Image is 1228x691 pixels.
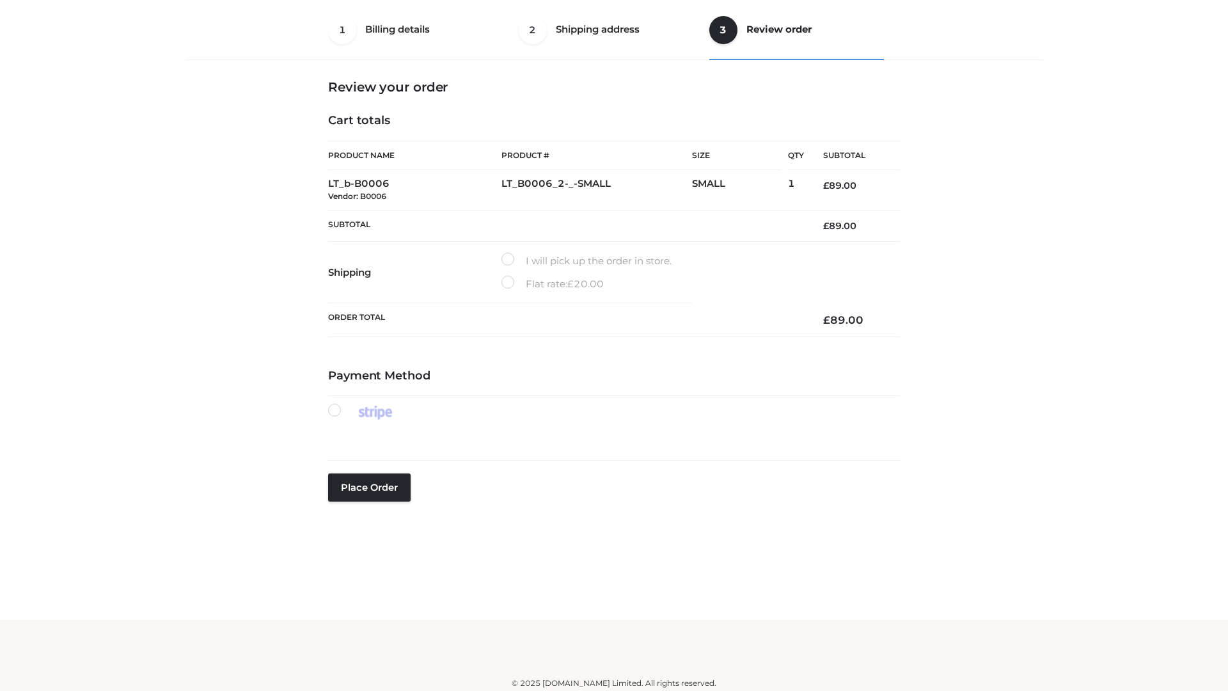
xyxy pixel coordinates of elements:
bdi: 89.00 [823,220,856,232]
th: Order Total [328,303,804,337]
td: LT_B0006_2-_-SMALL [501,170,692,210]
label: Flat rate: [501,276,604,292]
bdi: 89.00 [823,180,856,191]
h4: Payment Method [328,369,900,383]
th: Subtotal [804,141,900,170]
h4: Cart totals [328,114,900,128]
small: Vendor: B0006 [328,191,386,201]
td: LT_b-B0006 [328,170,501,210]
th: Subtotal [328,210,804,241]
span: £ [567,278,574,290]
th: Size [692,141,782,170]
bdi: 20.00 [567,278,604,290]
td: 1 [788,170,804,210]
span: £ [823,220,829,232]
th: Product Name [328,141,501,170]
button: Place order [328,473,411,502]
div: © 2025 [DOMAIN_NAME] Limited. All rights reserved. [190,677,1038,690]
th: Shipping [328,242,501,303]
bdi: 89.00 [823,314,863,326]
h3: Review your order [328,79,900,95]
td: SMALL [692,170,788,210]
th: Qty [788,141,804,170]
label: I will pick up the order in store. [501,253,672,269]
th: Product # [501,141,692,170]
span: £ [823,180,829,191]
span: £ [823,314,830,326]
